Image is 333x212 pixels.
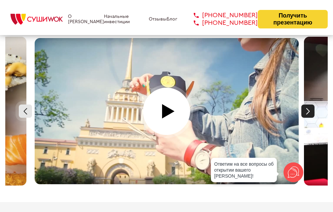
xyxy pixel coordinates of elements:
[68,14,104,24] a: О [PERSON_NAME]
[149,17,167,22] a: Отзывы
[211,158,277,182] div: Ответим на все вопросы об открытии вашего [PERSON_NAME]!
[104,14,149,24] a: Начальные инвестиции
[184,19,258,27] a: [PHONE_NUMBER]
[5,12,68,26] img: СУШИWOK
[184,12,258,19] a: [PHONE_NUMBER]
[258,10,328,28] button: Получить презентацию
[167,17,177,22] a: Блог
